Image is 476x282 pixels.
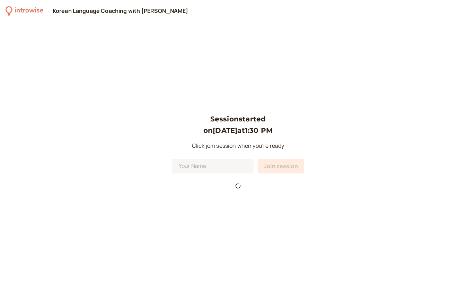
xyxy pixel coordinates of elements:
[172,142,304,151] p: Click join session when you're ready
[264,162,298,170] span: Join session
[15,6,43,16] div: introwise
[172,113,304,136] h3: Session started on [DATE] at 1:30 PM
[53,7,188,15] div: Korean Language Coaching with [PERSON_NAME]
[172,159,254,173] input: Your Name
[258,159,304,173] button: Join session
